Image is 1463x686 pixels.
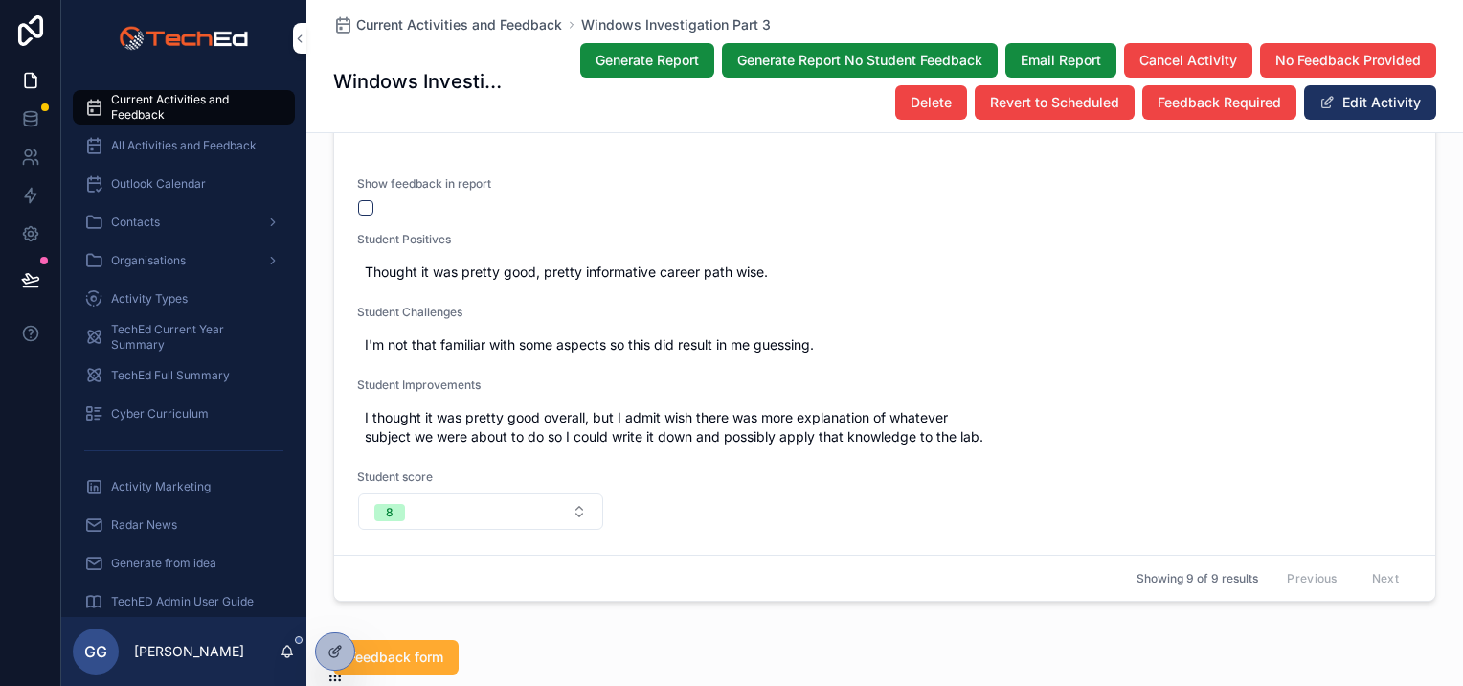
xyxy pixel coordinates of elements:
span: Activity Types [111,291,188,307]
span: I'm not that familiar with some aspects so this did result in me guessing. [365,335,1405,354]
a: TechED Admin User Guide [73,584,295,619]
button: No Feedback Provided [1260,43,1436,78]
a: Cyber Curriculum [73,397,295,431]
span: Activity Marketing [111,479,211,494]
button: Select Button [358,493,603,530]
span: Feedback Required [1158,93,1281,112]
div: 8 [386,504,394,521]
button: Generate Report [580,43,714,78]
button: Email Report [1005,43,1116,78]
button: Delete [895,85,967,120]
img: App logo [119,23,248,54]
span: Student score [357,469,604,485]
a: Radar News [73,508,295,542]
a: TechEd Full Summary [73,358,295,393]
span: No Feedback Provided [1275,51,1421,70]
span: Thought it was pretty good, pretty informative career path wise. [365,263,1405,282]
span: Student Positives [357,232,1412,247]
span: Current Activities and Feedback [356,15,562,34]
a: Outlook Calendar [73,167,295,201]
a: Activity Types [73,282,295,316]
button: Generate Report No Student Feedback [722,43,998,78]
p: [PERSON_NAME] [134,642,244,661]
span: TechEd Current Year Summary [111,322,276,353]
a: All Activities and Feedback [73,128,295,163]
span: Generate Report [596,51,699,70]
span: Outlook Calendar [111,176,206,192]
span: GG [84,640,107,663]
span: Show feedback in report [357,176,604,192]
span: Feedback form [349,648,443,667]
a: Windows Investigation Part 3 [581,15,771,34]
button: Cancel Activity [1124,43,1252,78]
a: Activity Marketing [73,469,295,504]
a: Current Activities and Feedback [73,90,295,125]
span: Email Report [1021,51,1101,70]
a: Contacts [73,205,295,240]
span: I thought it was pretty good overall, but I admit wish there was more explanation of whatever sub... [365,408,1405,446]
a: Generate from idea [73,546,295,581]
a: Current Activities and Feedback [333,15,562,34]
span: Current Activities and Feedback [111,92,276,123]
span: Student Improvements [357,377,1412,393]
span: Generate from idea [111,556,216,571]
button: Feedback Required [1142,85,1296,120]
span: Delete [911,93,952,112]
span: Student Challenges [357,305,1412,320]
span: Showing 9 of 9 results [1137,571,1258,586]
span: All Activities and Feedback [111,138,257,153]
span: Generate Report No Student Feedback [737,51,982,70]
span: Organisations [111,253,186,268]
a: Organisations [73,243,295,278]
div: scrollable content [61,77,306,617]
button: Edit Activity [1304,85,1436,120]
button: Revert to Scheduled [975,85,1135,120]
span: Contacts [111,215,160,230]
span: TechED Admin User Guide [111,594,254,609]
span: Cyber Curriculum [111,406,209,422]
span: Radar News [111,517,177,533]
span: Cancel Activity [1139,51,1237,70]
a: TechEd Current Year Summary [73,320,295,354]
button: Feedback form [333,640,459,675]
span: TechEd Full Summary [111,368,230,383]
span: Revert to Scheduled [990,93,1119,112]
h1: Windows Investigation Part 3 [333,68,507,95]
